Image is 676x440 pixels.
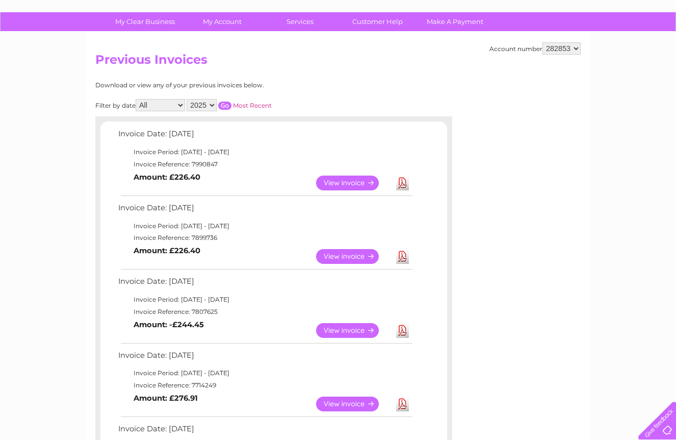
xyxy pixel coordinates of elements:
a: Download [396,249,409,264]
td: Invoice Date: [DATE] [116,349,414,368]
td: Invoice Date: [DATE] [116,127,414,146]
a: Contact [608,43,633,51]
a: View [316,323,391,338]
td: Invoice Reference: 7899736 [116,232,414,244]
a: My Clear Business [103,12,187,31]
b: Amount: £226.40 [134,173,200,182]
td: Invoice Period: [DATE] - [DATE] [116,220,414,232]
a: Download [396,397,409,411]
td: Invoice Reference: 7807625 [116,306,414,318]
a: View [316,249,391,264]
a: Blog [587,43,602,51]
b: Amount: -£244.45 [134,320,204,329]
a: View [316,176,391,190]
a: Telecoms [551,43,581,51]
a: Customer Help [335,12,420,31]
td: Invoice Reference: 7714249 [116,379,414,392]
td: Invoice Period: [DATE] - [DATE] [116,367,414,379]
a: Energy [522,43,544,51]
a: Log out [642,43,666,51]
div: Account number [489,42,581,55]
td: Invoice Period: [DATE] - [DATE] [116,294,414,306]
a: 0333 014 3131 [484,5,554,18]
b: Amount: £276.91 [134,394,198,403]
td: Invoice Date: [DATE] [116,201,414,220]
img: logo.png [23,27,75,58]
b: Amount: £226.40 [134,246,200,255]
td: Invoice Period: [DATE] - [DATE] [116,146,414,158]
a: Download [396,176,409,190]
a: View [316,397,391,411]
td: Invoice Date: [DATE] [116,275,414,294]
h2: Previous Invoices [95,53,581,72]
a: Water [497,43,516,51]
a: My Account [180,12,265,31]
a: Download [396,323,409,338]
td: Invoice Reference: 7990847 [116,158,414,170]
a: Services [258,12,342,31]
a: Most Recent [233,102,272,109]
div: Download or view any of your previous invoices below. [95,82,363,89]
a: Make A Payment [413,12,497,31]
div: Clear Business is a trading name of Verastar Limited (registered in [GEOGRAPHIC_DATA] No. 3667643... [98,6,580,50]
div: Filter by date [95,99,363,111]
